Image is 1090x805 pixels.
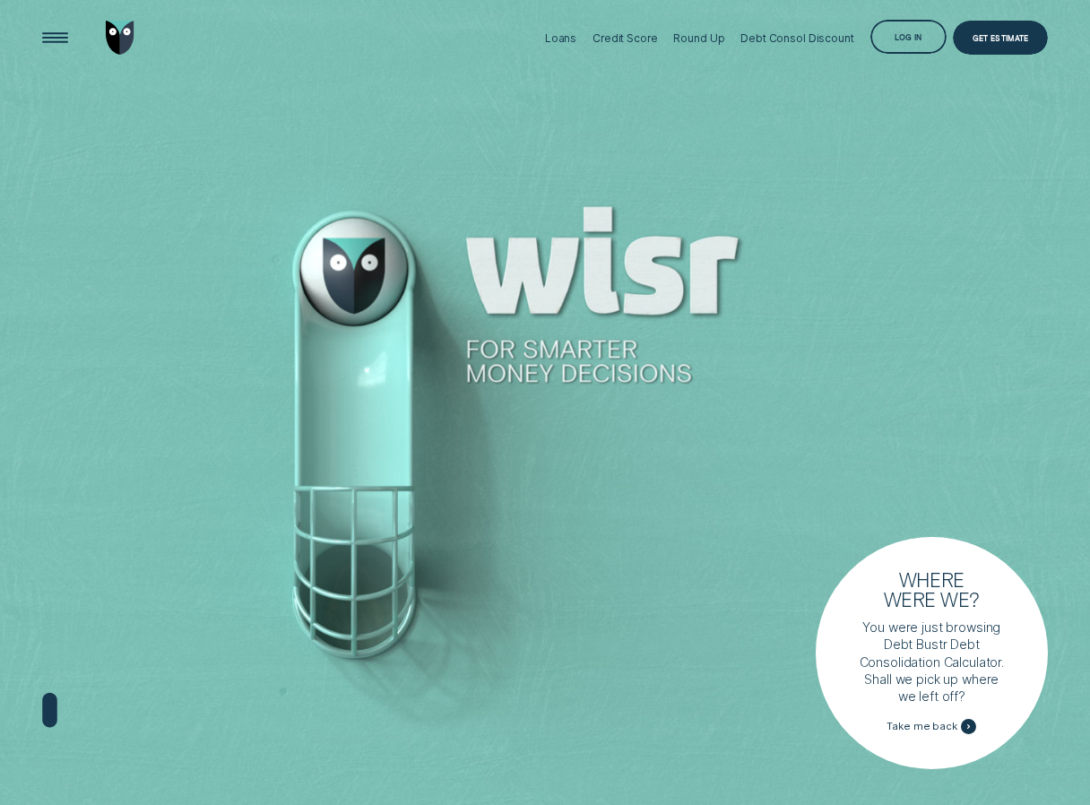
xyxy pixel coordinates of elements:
[545,31,576,45] div: Loans
[38,21,72,55] button: Open Menu
[855,619,1008,705] p: You were just browsing Debt Bustr Debt Consolidation Calculator. Shall we pick up where we left off?
[106,21,134,55] img: Wisr
[740,31,854,45] div: Debt Consol Discount
[953,21,1048,55] a: Get Estimate
[870,20,947,54] button: Log in
[593,31,658,45] div: Credit Score
[816,537,1048,769] a: Where were we?You were just browsing Debt Bustr Debt Consolidation Calculator. Shall we pick up w...
[887,720,957,732] span: Take me back
[876,570,988,608] h3: Where were we?
[673,31,724,45] div: Round Up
